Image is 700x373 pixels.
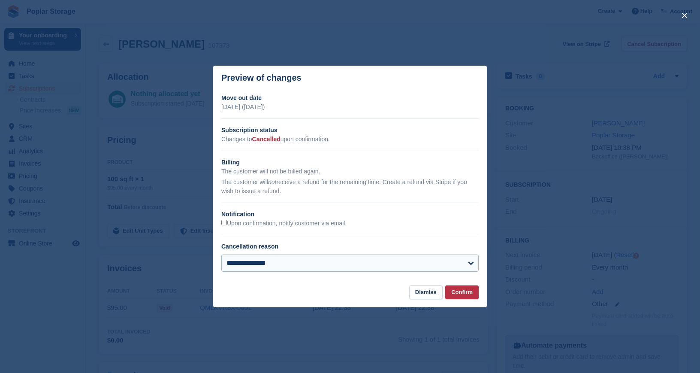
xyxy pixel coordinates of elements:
button: close [678,9,691,22]
em: not [268,179,276,185]
p: [DATE] ([DATE]) [221,103,479,112]
span: Cancelled [252,136,281,143]
p: The customer will not be billed again. [221,167,479,176]
p: Preview of changes [221,73,302,83]
button: Confirm [445,285,479,300]
h2: Billing [221,158,479,167]
label: Cancellation reason [221,243,278,250]
h2: Move out date [221,94,479,103]
h2: Subscription status [221,126,479,135]
h2: Notification [221,210,479,219]
input: Upon confirmation, notify customer via email. [221,220,227,225]
button: Dismiss [409,285,443,300]
p: The customer will receive a refund for the remaining time. Create a refund via Stripe if you wish... [221,178,479,196]
p: Changes to upon confirmation. [221,135,479,144]
label: Upon confirmation, notify customer via email. [221,220,347,227]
